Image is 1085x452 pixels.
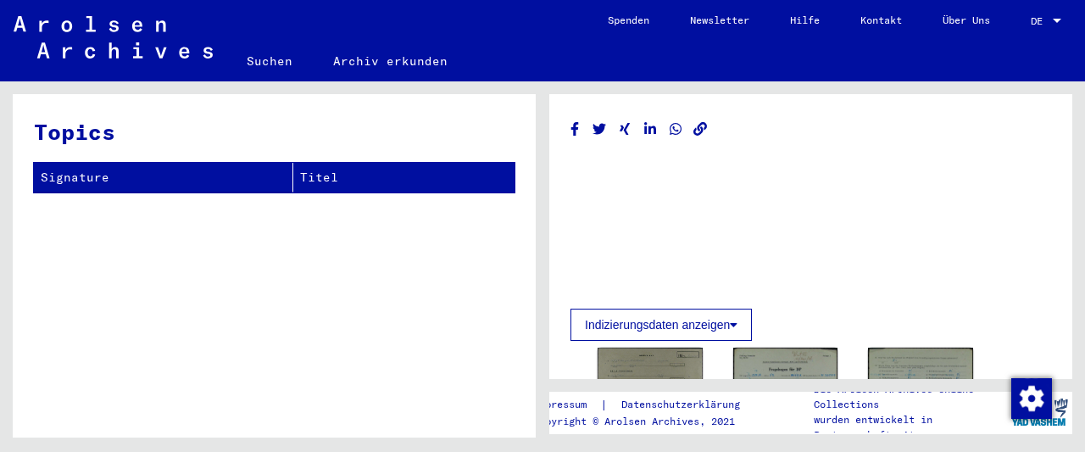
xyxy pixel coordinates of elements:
[533,396,760,414] div: |
[1011,378,1052,419] img: Zustimmung ändern
[313,41,468,81] a: Archiv erkunden
[642,119,659,140] button: Share on LinkedIn
[34,115,514,148] h3: Topics
[692,119,709,140] button: Copy link
[608,396,760,414] a: Datenschutzerklärung
[14,16,213,59] img: Arolsen_neg.svg
[1008,391,1071,433] img: yv_logo.png
[598,348,703,421] img: 001.jpg
[591,119,609,140] button: Share on Twitter
[814,412,1007,443] p: wurden entwickelt in Partnerschaft mit
[566,119,584,140] button: Share on Facebook
[226,41,313,81] a: Suchen
[34,163,293,193] th: Signature
[533,396,600,414] a: Impressum
[570,309,752,341] button: Indizierungsdaten anzeigen
[616,119,634,140] button: Share on Xing
[667,119,685,140] button: Share on WhatsApp
[293,163,515,193] th: Titel
[1031,15,1049,27] span: DE
[533,414,760,429] p: Copyright © Arolsen Archives, 2021
[814,382,1007,412] p: Die Arolsen Archives Online-Collections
